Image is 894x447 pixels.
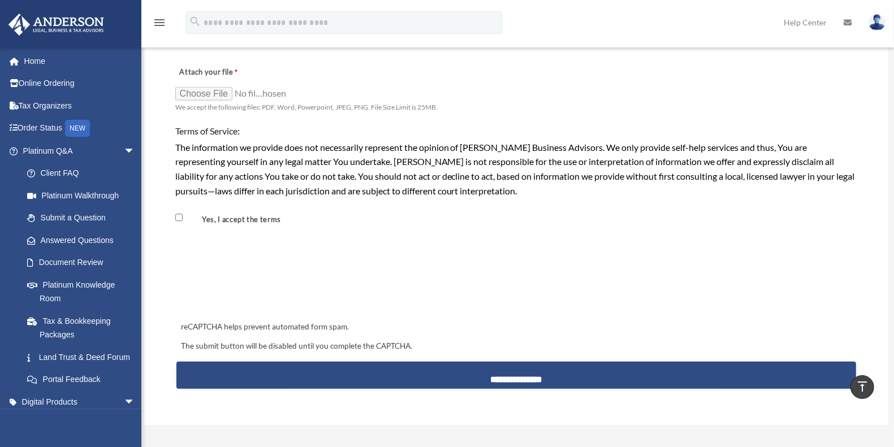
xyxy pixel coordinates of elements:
a: vertical_align_top [850,375,874,399]
a: Document Review [16,251,146,274]
a: Online Ordering [8,72,152,95]
a: Submit a Question [16,207,152,229]
i: menu [153,16,166,29]
i: vertical_align_top [856,380,869,393]
a: Answered Questions [16,229,152,251]
a: Digital Productsarrow_drop_down [8,390,152,413]
div: The information we provide does not necessarily represent the opinion of [PERSON_NAME] Business A... [175,140,858,198]
label: Yes, I accept the terms [185,215,286,225]
a: Land Trust & Deed Forum [16,346,152,368]
a: Home [8,50,152,72]
a: menu [153,20,166,29]
img: Anderson Advisors Platinum Portal [5,14,107,36]
a: Platinum Q&Aarrow_drop_down [8,140,152,162]
span: arrow_drop_down [124,140,146,163]
img: User Pic [869,14,886,31]
h4: Terms of Service: [175,125,858,137]
i: search [189,15,201,28]
label: Attach your file [175,64,288,80]
span: arrow_drop_down [124,390,146,414]
iframe: reCAPTCHA [178,254,349,298]
a: Portal Feedback [16,368,152,391]
div: reCAPTCHA helps prevent automated form spam. [176,320,857,334]
div: The submit button will be disabled until you complete the CAPTCHA. [176,340,857,353]
a: Client FAQ [16,162,152,185]
a: Tax & Bookkeeping Packages [16,310,152,346]
div: NEW [65,120,90,137]
a: Order StatusNEW [8,117,152,140]
span: We accept the following files: PDF, Word, Powerpoint, JPEG, PNG. File Size Limit is 25MB. [175,103,438,111]
a: Platinum Knowledge Room [16,274,152,310]
a: Tax Organizers [8,94,152,117]
a: Platinum Walkthrough [16,184,152,207]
